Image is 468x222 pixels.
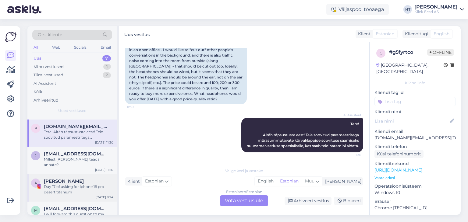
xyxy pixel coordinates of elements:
p: Vaata edasi ... [374,175,456,181]
div: 1 [103,64,111,70]
div: Minu vestlused [34,64,64,70]
span: pakkumised.ee@gmail.com [44,124,107,129]
span: Otsi kliente [38,32,62,38]
label: Uus vestlus [124,30,150,38]
div: [DATE] 11:20 [95,168,113,172]
a: [URL][DOMAIN_NAME] [374,167,422,173]
div: Estonian [277,177,302,186]
span: Aleksander Albei [44,179,84,184]
span: Tere! Aitäh täpsustuste eest! Teie soovitud parameetritega mürasummutavate kõrvaklappide soovitus... [247,122,360,148]
span: Estonian [145,178,164,185]
div: All [32,43,39,51]
span: A [34,181,37,185]
span: g [380,51,382,55]
span: Estonian [376,31,394,37]
div: AI Assistent [34,81,56,87]
p: Brauser [374,198,456,205]
img: Askly Logo [5,31,16,43]
span: 11:30 [339,153,361,157]
span: maarja.pollu@gmail.com [44,206,107,211]
span: Uued vestlused [58,108,87,113]
div: Email [99,43,112,51]
input: Lisa tag [374,97,456,106]
p: Klienditeekond [374,161,456,167]
div: Uus [34,55,41,61]
div: English [255,177,277,186]
p: Kliendi telefon [374,144,456,150]
p: Kliendi tag'id [374,89,456,96]
div: Estonian to Estonian [226,189,262,195]
div: Blokeeri [334,197,363,205]
div: [PERSON_NAME] [323,178,361,185]
span: j [35,153,37,158]
div: 2 [103,72,111,78]
div: [GEOGRAPHIC_DATA], [GEOGRAPHIC_DATA] [376,62,444,75]
span: AI Assistent [339,113,361,117]
div: Tiimi vestlused [34,72,63,78]
div: [DATE] 9:24 [96,195,113,199]
input: Lisa nimi [375,118,449,124]
div: [PERSON_NAME] [414,5,458,9]
p: Chrome [TECHNICAL_ID] [374,205,456,211]
p: Kliendi nimi [374,109,456,115]
div: Võta vestlus üle [220,195,268,206]
div: Klient [125,178,140,185]
span: m [34,208,37,213]
p: Kliendi email [374,128,456,135]
div: Valige keel ja vastake [125,168,363,174]
div: Socials [73,43,88,51]
div: [DATE] 11:30 [95,140,113,145]
p: [DOMAIN_NAME][EMAIL_ADDRESS][DOMAIN_NAME] [374,135,456,141]
span: janek.saarepuu@mail.ee [44,151,107,157]
div: Hello. I would like to buy noise-canceling headphones. I work in an open office - I would like to... [125,39,247,104]
div: Arhiveeri vestlus [285,197,331,205]
span: p [34,126,37,130]
div: Küsi telefoninumbrit [374,150,424,158]
div: HT [403,5,412,14]
p: Operatsioonisüsteem [374,183,456,189]
div: Kõik [34,89,42,95]
div: Klienditugi [402,31,428,37]
div: Kliendi info [374,80,456,86]
div: Väljaspool tööaega [326,4,389,15]
span: English [434,31,449,37]
div: Tere! Aitäh täpsustuste eest! Teie soovitud parameetritega mürasummutavate kõrvaklappide soovitus... [44,129,113,140]
div: 7 [102,55,111,61]
a: [PERSON_NAME]Klick Eesti AS [414,5,464,14]
div: # g5fyrtco [389,49,427,56]
div: Arhiveeritud [34,97,58,103]
p: Windows 10 [374,189,456,196]
div: Klick Eesti AS [414,9,458,14]
div: Web [51,43,62,51]
div: Klient [356,31,370,37]
span: 11:30 [127,105,150,109]
span: Offline [427,49,454,56]
div: Millest [PERSON_NAME] teada annate? [44,157,113,168]
div: Day 17 of asking for iphone 16 pro desert titanium [44,184,113,195]
span: Muu [305,178,314,184]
